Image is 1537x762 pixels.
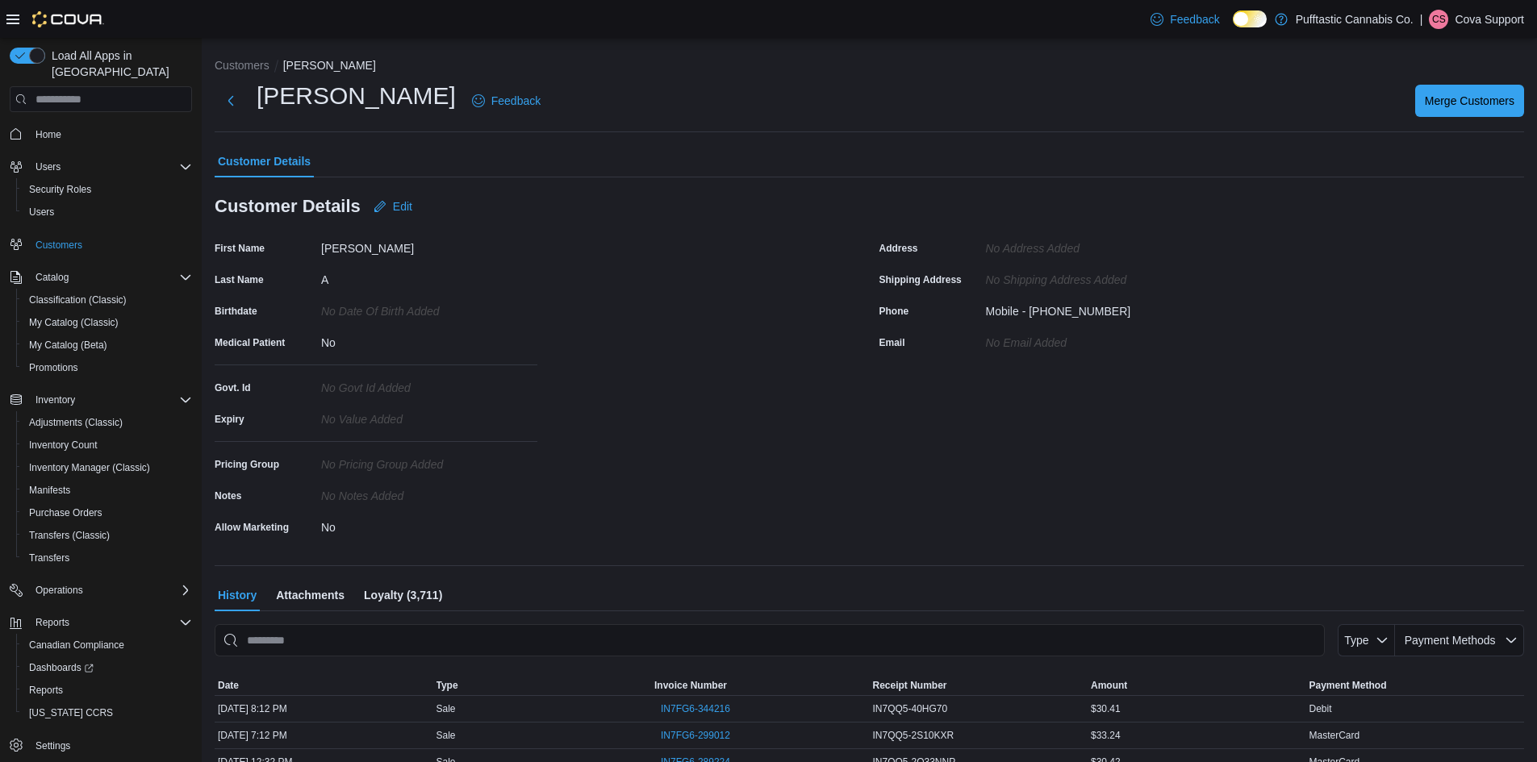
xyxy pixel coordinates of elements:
span: Purchase Orders [29,506,102,519]
button: Users [16,201,198,223]
h1: [PERSON_NAME] [257,80,456,112]
button: Date [215,676,433,695]
span: Edit [393,198,412,214]
span: Users [36,160,61,173]
span: Security Roles [23,180,192,199]
div: $33.24 [1088,726,1306,745]
a: Transfers [23,548,76,568]
label: Pricing Group [215,458,279,471]
span: Reports [29,684,63,697]
span: Customer Details [218,145,311,177]
a: Feedback [1144,3,1226,35]
a: My Catalog (Beta) [23,335,114,355]
button: Users [3,156,198,178]
span: Reports [23,681,192,700]
span: CS [1432,10,1446,29]
span: Adjustments (Classic) [29,416,123,429]
span: My Catalog (Classic) [29,316,119,329]
a: [US_STATE] CCRS [23,703,119,722]
button: Amount [1088,676,1306,695]
span: Users [29,206,54,219]
button: Transfers [16,547,198,569]
input: This is a search bar. As you type, the results lower in the page will automatically filter. [215,624,1325,656]
button: Adjustments (Classic) [16,411,198,434]
div: Mobile - [PHONE_NUMBER] [986,298,1131,318]
input: Dark Mode [1233,10,1267,27]
a: Promotions [23,358,85,377]
button: Settings [3,734,198,757]
label: Medical Patient [215,336,285,349]
button: Customers [3,233,198,256]
span: Home [36,128,61,141]
span: Inventory [36,393,75,406]
label: Allow Marketing [215,521,289,534]
a: Inventory Manager (Classic) [23,458,157,477]
a: Feedback [466,85,547,117]
label: Email [879,336,905,349]
button: Canadian Compliance [16,634,198,656]
span: Purchase Orders [23,503,192,523]
span: Transfers (Classic) [23,526,192,545]
div: $30.41 [1088,699,1306,718]
span: [DATE] 7:12 PM [218,729,287,742]
span: Settings [36,739,70,752]
span: Classification (Classic) [29,294,127,306]
span: My Catalog (Beta) [23,335,192,355]
span: IN7FG6-344216 [661,702,730,715]
button: Type [1338,624,1396,656]
button: Classification (Classic) [16,289,198,311]
a: Customers [29,235,89,255]
button: Catalog [29,268,75,287]
span: Inventory [29,390,192,410]
span: My Catalog (Classic) [23,313,192,332]
a: Classification (Classic) [23,290,133,310]
span: Invoice Number [654,679,727,692]
span: Type [1344,634,1368,647]
div: No Notes added [321,483,537,502]
button: Inventory [3,389,198,411]
label: Shipping Address [879,273,962,286]
button: My Catalog (Beta) [16,334,198,356]
button: Promotions [16,356,198,379]
span: IN7QQ5-2S10KXR [873,729,954,742]
span: Date [218,679,239,692]
div: No Email added [986,330,1067,349]
button: Merge Customers [1415,85,1524,117]
div: No [321,330,537,349]
span: Home [29,123,192,144]
button: Catalog [3,266,198,289]
span: Debit [1309,702,1332,715]
a: My Catalog (Classic) [23,313,125,332]
img: Cova [32,11,104,27]
span: Security Roles [29,183,91,196]
span: Operations [29,581,192,600]
div: Cova Support [1429,10,1448,29]
a: Security Roles [23,180,98,199]
a: Settings [29,736,77,756]
div: [PERSON_NAME] [321,235,537,255]
button: Receipt Number [870,676,1088,695]
label: Notes [215,489,241,502]
a: Dashboards [16,656,198,679]
button: IN7FG6-299012 [654,726,737,745]
a: Adjustments (Classic) [23,413,129,432]
span: Feedback [491,93,541,109]
span: Users [23,202,192,222]
button: Users [29,157,67,177]
span: Customers [36,239,82,252]
span: Dashboards [29,661,94,674]
span: Inventory Count [29,439,98,452]
span: Payment Methods [1405,634,1496,647]
span: Catalog [36,271,69,284]
span: Load All Apps in [GEOGRAPHIC_DATA] [45,48,192,80]
span: Manifests [23,481,192,500]
span: Classification (Classic) [23,290,192,310]
a: Transfers (Classic) [23,526,116,545]
button: Invoice Number [651,676,870,695]
label: Phone [879,305,909,318]
button: IN7FG6-344216 [654,699,737,718]
span: History [218,579,257,611]
button: Edit [367,190,419,223]
span: Washington CCRS [23,703,192,722]
label: Address [879,242,918,255]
